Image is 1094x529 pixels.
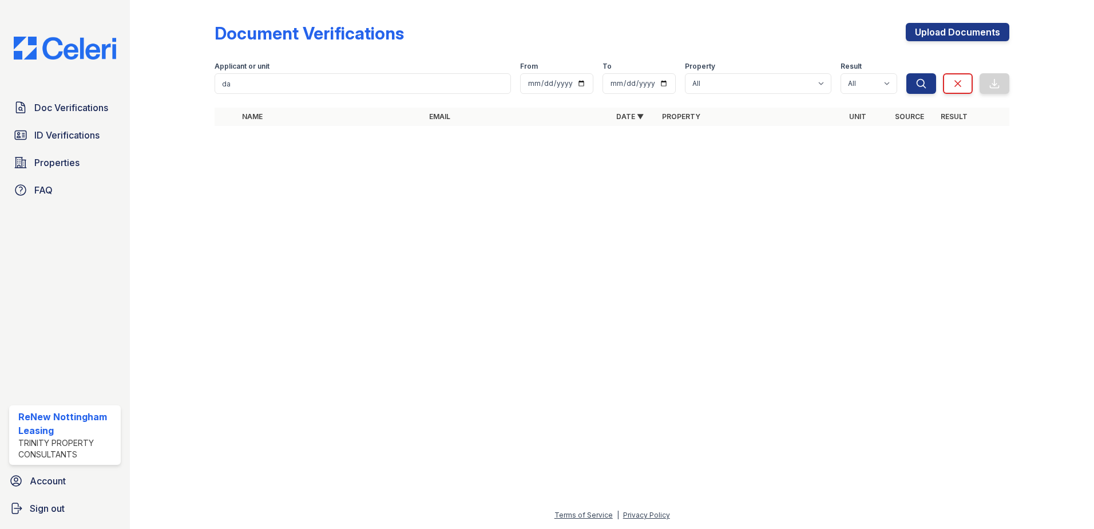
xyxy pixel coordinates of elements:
a: Source [895,112,924,121]
span: Properties [34,156,80,169]
div: | [617,511,619,519]
a: Terms of Service [554,511,613,519]
input: Search by name, email, or unit number [215,73,511,94]
a: Property [662,112,700,121]
a: Result [941,112,968,121]
a: FAQ [9,179,121,202]
a: Sign out [5,497,125,520]
a: Upload Documents [906,23,1009,41]
a: Email [429,112,450,121]
span: Sign out [30,502,65,515]
a: Date ▼ [616,112,644,121]
a: Account [5,469,125,492]
a: Doc Verifications [9,96,121,119]
a: Privacy Policy [623,511,670,519]
img: CE_Logo_Blue-a8612792a0a2168367f1c8372b55b34899dd931a85d93a1a3d3e32e68fde9ad4.png [5,37,125,60]
label: To [603,62,612,71]
span: Doc Verifications [34,101,108,115]
a: Name [242,112,263,121]
span: FAQ [34,183,53,197]
span: ID Verifications [34,128,100,142]
a: Unit [849,112,866,121]
label: From [520,62,538,71]
span: Account [30,474,66,488]
a: ID Verifications [9,124,121,147]
label: Applicant or unit [215,62,269,71]
label: Result [841,62,862,71]
div: Document Verifications [215,23,404,44]
a: Properties [9,151,121,174]
label: Property [685,62,715,71]
div: ReNew Nottingham Leasing [18,410,116,437]
div: Trinity Property Consultants [18,437,116,460]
